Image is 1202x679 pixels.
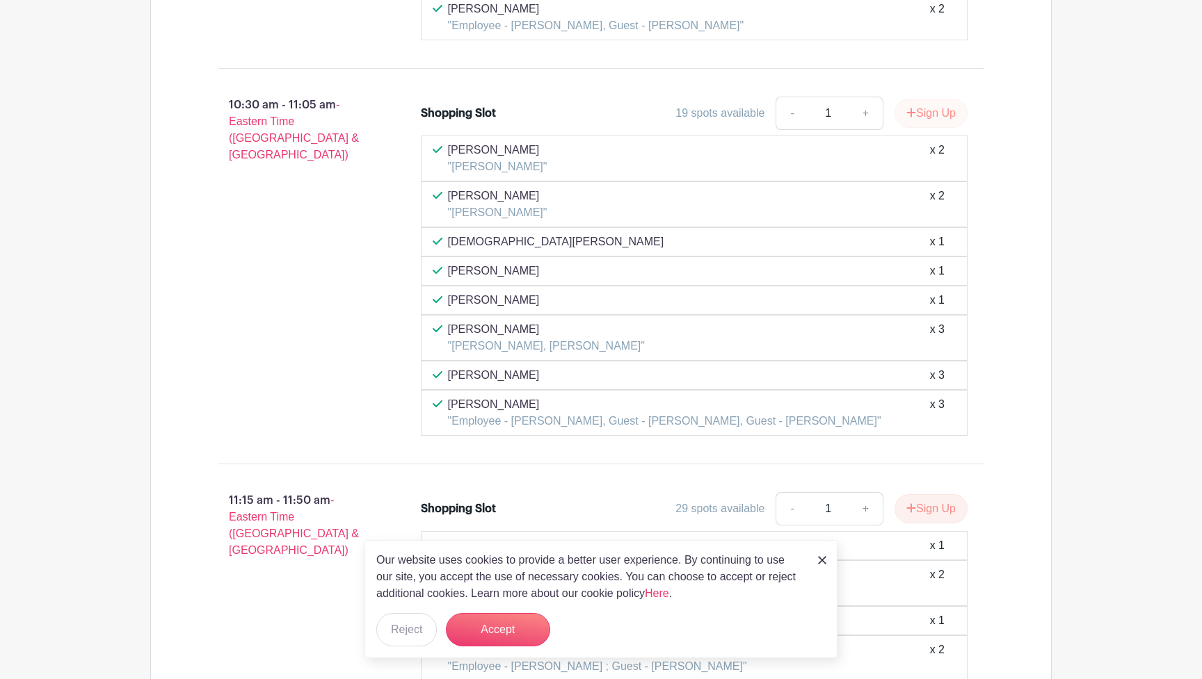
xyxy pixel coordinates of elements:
p: [PERSON_NAME] [448,537,540,554]
button: Accept [446,613,550,646]
p: "[PERSON_NAME]" [448,158,547,175]
div: x 1 [930,612,945,629]
p: [PERSON_NAME] [448,1,744,17]
div: Shopping Slot [421,105,496,122]
div: x 3 [930,321,945,354]
button: Sign Up [895,99,968,128]
a: Here [645,587,669,599]
div: x 2 [930,142,945,175]
div: x 1 [930,234,945,250]
p: "[PERSON_NAME], [PERSON_NAME]" [448,338,645,354]
div: 29 spots available [675,500,764,517]
div: x 3 [930,367,945,384]
a: + [849,492,883,525]
p: [PERSON_NAME] [448,367,540,384]
p: [PERSON_NAME] [448,142,547,158]
div: x 2 [930,1,945,34]
button: Reject [376,613,437,646]
div: Shopping Slot [421,500,496,517]
div: x 1 [930,537,945,554]
p: [PERSON_NAME] [448,396,881,413]
p: "Employee - [PERSON_NAME] ; Guest - [PERSON_NAME]" [448,658,747,675]
p: "Employee - [PERSON_NAME], Guest - [PERSON_NAME]" [448,17,744,34]
p: Our website uses cookies to provide a better user experience. By continuing to use our site, you ... [376,552,803,602]
a: - [776,97,808,130]
p: [PERSON_NAME] [448,263,540,279]
a: - [776,492,808,525]
div: x 1 [930,292,945,309]
span: - Eastern Time ([GEOGRAPHIC_DATA] & [GEOGRAPHIC_DATA]) [229,99,359,161]
div: x 2 [930,641,945,675]
div: 19 spots available [675,105,764,122]
p: 11:15 am - 11:50 am [195,486,399,564]
div: x 1 [930,263,945,279]
p: [PERSON_NAME] [448,292,540,309]
a: + [849,97,883,130]
div: x 3 [930,396,945,430]
img: close_button-5f87c8562297e5c2d7936805f587ecaba9071eb48480494691a3f1689db116b3.svg [818,556,826,564]
p: "Employee - [PERSON_NAME], Guest - [PERSON_NAME], Guest - [PERSON_NAME]" [448,413,881,430]
p: 10:30 am - 11:05 am [195,91,399,169]
span: - Eastern Time ([GEOGRAPHIC_DATA] & [GEOGRAPHIC_DATA]) [229,494,359,556]
p: [PERSON_NAME] [448,321,645,338]
p: [DEMOGRAPHIC_DATA][PERSON_NAME] [448,234,664,250]
button: Sign Up [895,494,968,523]
p: [PERSON_NAME] [448,188,547,204]
p: "[PERSON_NAME]" [448,204,547,221]
div: x 2 [930,188,945,221]
div: x 2 [930,566,945,600]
